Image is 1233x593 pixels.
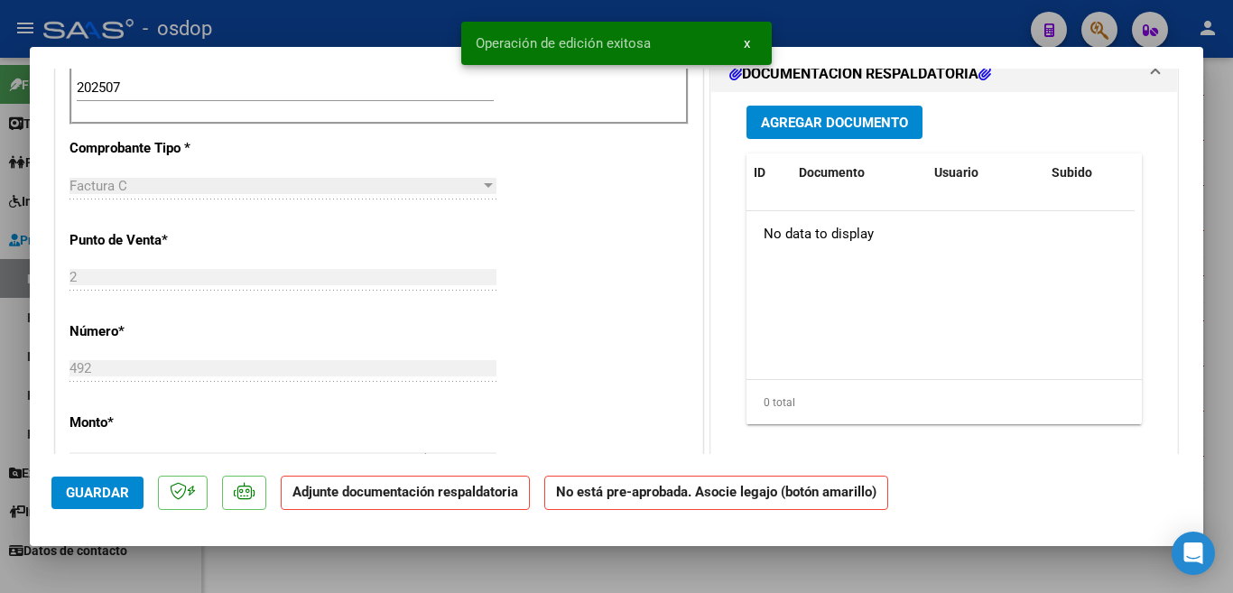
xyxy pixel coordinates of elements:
span: x [744,35,750,51]
span: Operación de edición exitosa [476,34,651,52]
button: Agregar Documento [746,106,922,139]
datatable-header-cell: Documento [792,153,927,192]
p: Punto de Venta [70,230,255,251]
p: Monto [70,412,255,433]
p: Número [70,321,255,342]
span: Documento [799,165,865,180]
span: Subido [1052,165,1092,180]
span: Usuario [934,165,978,180]
div: 0 total [746,380,1142,425]
strong: Adjunte documentación respaldatoria [292,484,518,500]
datatable-header-cell: ID [746,153,792,192]
datatable-header-cell: Usuario [927,153,1044,192]
p: Comprobante Tipo * [70,138,255,159]
div: Open Intercom Messenger [1172,532,1215,575]
button: Guardar [51,477,144,509]
div: DOCUMENTACIÓN RESPALDATORIA [711,92,1177,467]
div: No data to display [746,211,1135,256]
mat-expansion-panel-header: DOCUMENTACIÓN RESPALDATORIA [711,56,1177,92]
datatable-header-cell: Subido [1044,153,1135,192]
span: Agregar Documento [761,115,908,131]
button: x [729,27,765,60]
h1: DOCUMENTACIÓN RESPALDATORIA [729,63,991,85]
span: Guardar [66,485,129,501]
strong: No está pre-aprobada. Asocie legajo (botón amarillo) [544,476,888,511]
span: Factura C [70,178,127,194]
span: ID [754,165,765,180]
